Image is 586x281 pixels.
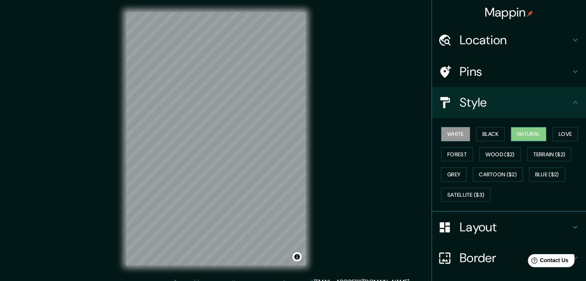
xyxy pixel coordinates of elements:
h4: Style [460,95,571,110]
h4: Mappin [485,5,534,20]
button: Terrain ($2) [527,147,572,162]
iframe: Help widget launcher [517,251,578,273]
button: Cartoon ($2) [473,167,523,182]
button: Forest [441,147,473,162]
div: Location [432,25,586,55]
button: Natural [511,127,546,141]
button: Blue ($2) [529,167,565,182]
img: pin-icon.png [527,10,533,17]
div: Border [432,243,586,273]
div: Layout [432,212,586,243]
button: Love [552,127,578,141]
h4: Border [460,250,571,266]
button: Grey [441,167,467,182]
div: Pins [432,56,586,87]
canvas: Map [126,12,306,265]
h4: Location [460,32,571,48]
h4: Pins [460,64,571,79]
button: Toggle attribution [292,252,302,261]
div: Style [432,87,586,118]
button: Satellite ($3) [441,188,490,202]
button: Black [476,127,505,141]
button: White [441,127,470,141]
h4: Layout [460,219,571,235]
button: Wood ($2) [479,147,521,162]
